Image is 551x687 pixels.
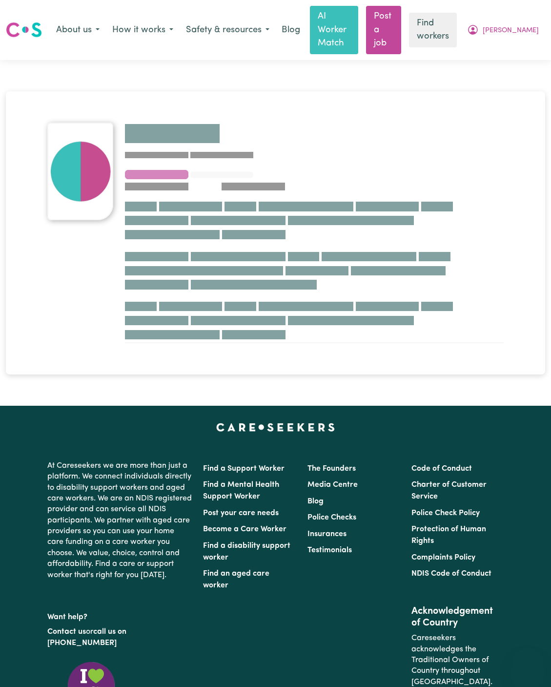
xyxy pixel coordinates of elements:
[411,481,487,500] a: Charter of Customer Service
[461,20,545,41] button: My Account
[203,509,279,517] a: Post your care needs
[512,648,543,679] iframe: Button to launch messaging window
[203,481,279,500] a: Find a Mental Health Support Worker
[411,570,491,578] a: NDIS Code of Conduct
[310,6,358,54] a: AI Worker Match
[276,20,306,41] a: Blog
[411,509,480,517] a: Police Check Policy
[411,525,486,545] a: Protection of Human Rights
[307,481,358,489] a: Media Centre
[203,570,269,589] a: Find an aged care worker
[411,554,475,562] a: Complaints Policy
[6,21,42,39] img: Careseekers logo
[307,514,356,521] a: Police Checks
[307,498,324,505] a: Blog
[47,457,192,584] p: At Careseekers we are more than just a platform. We connect individuals directly to disability su...
[409,13,457,47] a: Find workers
[180,20,276,41] button: Safety & resources
[307,530,347,538] a: Insurances
[307,465,356,473] a: The Founders
[411,605,504,629] h2: Acknowledgement of Country
[203,465,285,473] a: Find a Support Worker
[47,628,126,646] a: call us on [PHONE_NUMBER]
[47,608,192,623] p: Want help?
[411,465,472,473] a: Code of Conduct
[47,623,192,652] p: or
[307,546,352,554] a: Testimonials
[483,25,539,36] span: [PERSON_NAME]
[203,525,286,533] a: Become a Care Worker
[50,20,106,41] button: About us
[106,20,180,41] button: How it works
[6,19,42,41] a: Careseekers logo
[216,423,335,431] a: Careseekers home page
[203,542,290,562] a: Find a disability support worker
[47,628,86,636] a: Contact us
[366,6,401,54] a: Post a job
